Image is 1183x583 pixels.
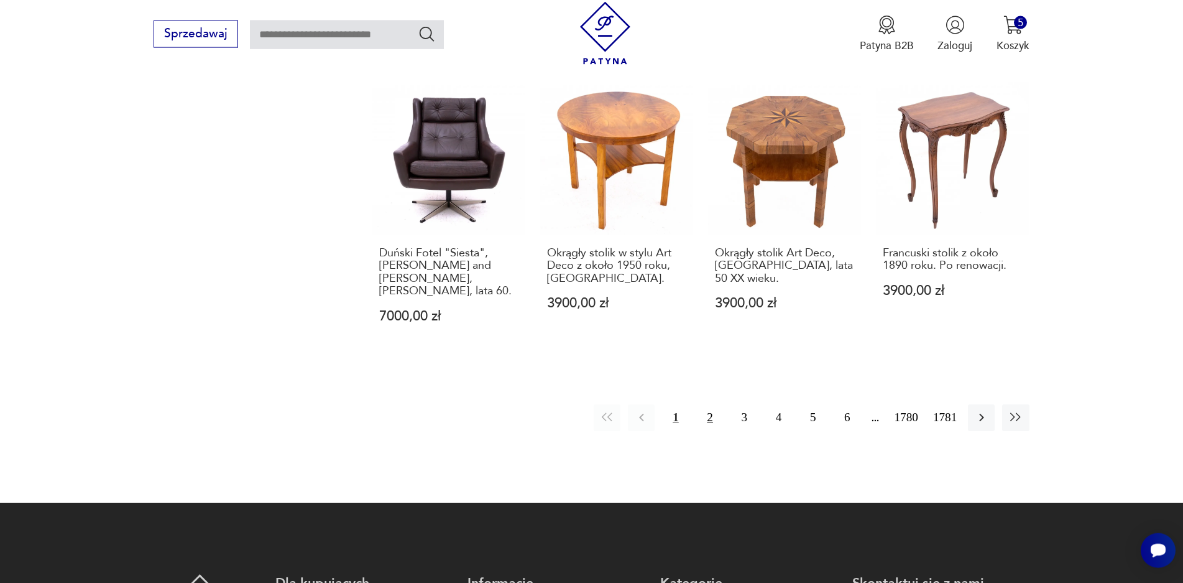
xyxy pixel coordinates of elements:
a: Sprzedawaj [154,30,237,40]
img: Ikonka użytkownika [946,16,965,35]
button: 1781 [929,404,960,431]
a: Ikona medaluPatyna B2B [860,16,914,53]
button: Sprzedawaj [154,21,237,48]
button: 5 [799,404,826,431]
button: 3 [731,404,758,431]
h3: Okrągły stolik w stylu Art Deco z około 1950 roku, [GEOGRAPHIC_DATA]. [547,247,687,285]
p: Koszyk [997,39,1029,53]
h3: Okrągły stolik Art Deco, [GEOGRAPHIC_DATA], lata 50 XX wieku. [715,247,855,285]
button: 5Koszyk [997,16,1029,53]
img: Ikona koszyka [1003,16,1023,35]
button: Patyna B2B [860,16,914,53]
h3: Duński Fotel "Siesta", [PERSON_NAME] and [PERSON_NAME], [PERSON_NAME], lata 60. [379,247,519,298]
img: Patyna - sklep z meblami i dekoracjami vintage [574,2,637,65]
p: Patyna B2B [860,39,914,53]
a: Francuski stolik z około 1890 roku. Po renowacji.Francuski stolik z około 1890 roku. Po renowacji... [876,82,1029,352]
button: 1780 [891,404,922,431]
p: Zaloguj [937,39,972,53]
button: 1 [662,404,689,431]
a: Duński Fotel "Siesta", Erhardsen and Andersen, Dania, lata 60.Duński Fotel "Siesta", [PERSON_NAME... [372,82,525,352]
div: 5 [1014,16,1027,29]
button: Zaloguj [937,16,972,53]
iframe: Smartsupp widget button [1141,533,1176,568]
h3: Francuski stolik z około 1890 roku. Po renowacji. [883,247,1023,273]
button: 2 [697,404,724,431]
button: 6 [834,404,860,431]
button: Szukaj [418,25,436,43]
img: Ikona medalu [877,16,896,35]
p: 3900,00 zł [547,297,687,310]
p: 7000,00 zł [379,310,519,323]
button: 4 [765,404,792,431]
p: 3900,00 zł [715,297,855,310]
a: Okrągły stolik Art Deco, Polska, lata 50 XX wieku.Okrągły stolik Art Deco, [GEOGRAPHIC_DATA], lat... [708,82,861,352]
p: 3900,00 zł [883,284,1023,297]
a: Okrągły stolik w stylu Art Deco z około 1950 roku, Polska.Okrągły stolik w stylu Art Deco z około... [540,82,693,352]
